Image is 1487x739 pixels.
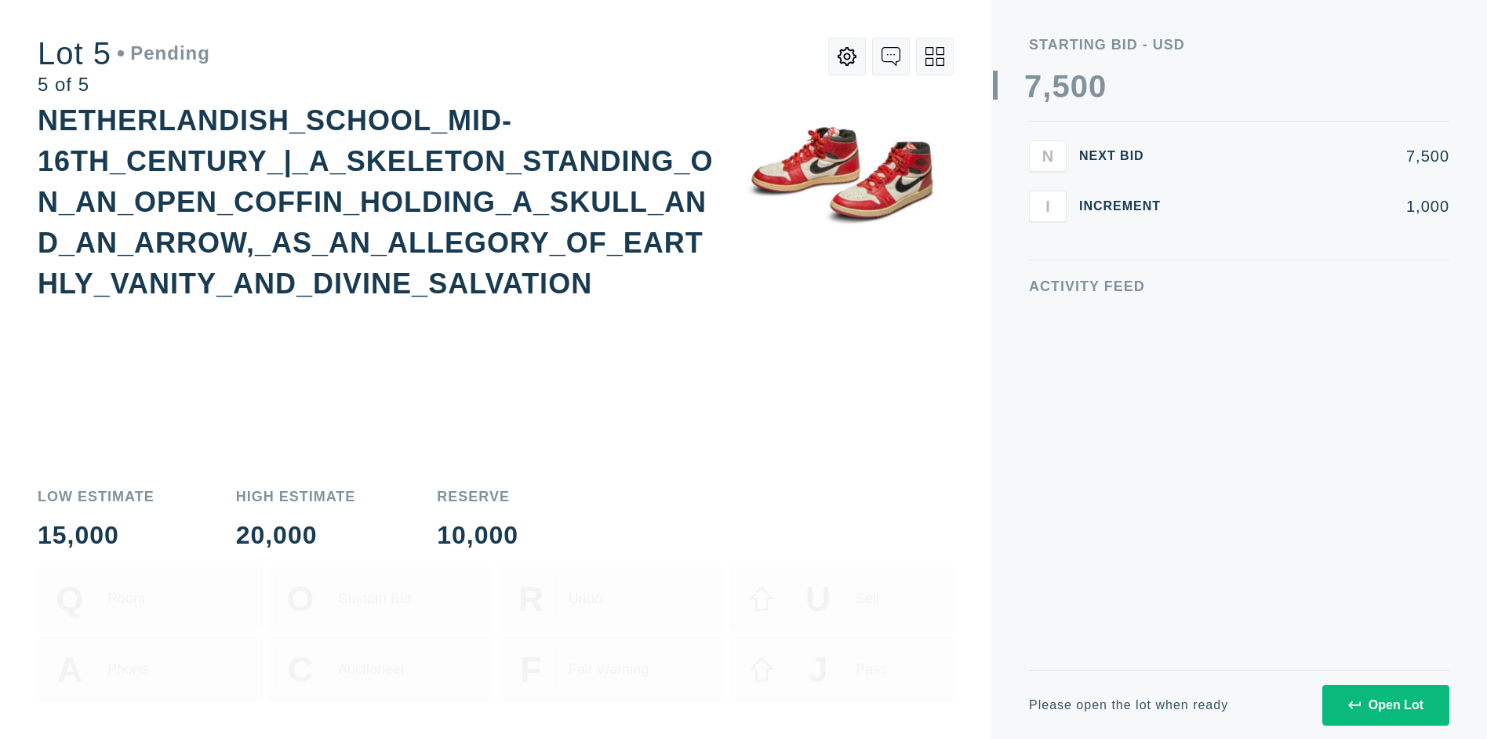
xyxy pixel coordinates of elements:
div: Next Bid [1079,150,1173,162]
div: 5 of 5 [38,75,210,94]
div: 7 [1024,71,1042,102]
div: 15,000 [38,522,155,548]
div: Pending [118,44,210,63]
div: Increment [1079,200,1173,213]
button: Open Lot [1322,685,1449,726]
div: Low Estimate [38,490,155,504]
div: NETHERLANDISH_SCHOOL_MID-16TH_CENTURY_|_A_SKELETON_STANDING_ON_AN_OPEN_COFFIN_HOLDING_A_SKULL_AND... [38,104,714,300]
div: Lot 5 [38,38,210,69]
div: , [1042,71,1052,384]
div: 0 [1071,71,1089,102]
div: 5 [1052,71,1070,102]
span: I [1045,197,1050,215]
div: Reserve [437,490,518,504]
div: 7,500 [1186,148,1449,164]
div: Starting Bid - USD [1029,38,1449,52]
div: Please open the lot when ready [1029,699,1228,712]
div: Activity Feed [1029,279,1449,293]
div: 20,000 [236,522,356,548]
div: High Estimate [236,490,356,504]
button: N [1029,140,1067,172]
div: 0 [1089,71,1107,102]
button: I [1029,191,1067,222]
div: 1,000 [1186,198,1449,214]
div: Open Lot [1348,698,1423,712]
span: N [1042,147,1053,165]
div: 10,000 [437,522,518,548]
